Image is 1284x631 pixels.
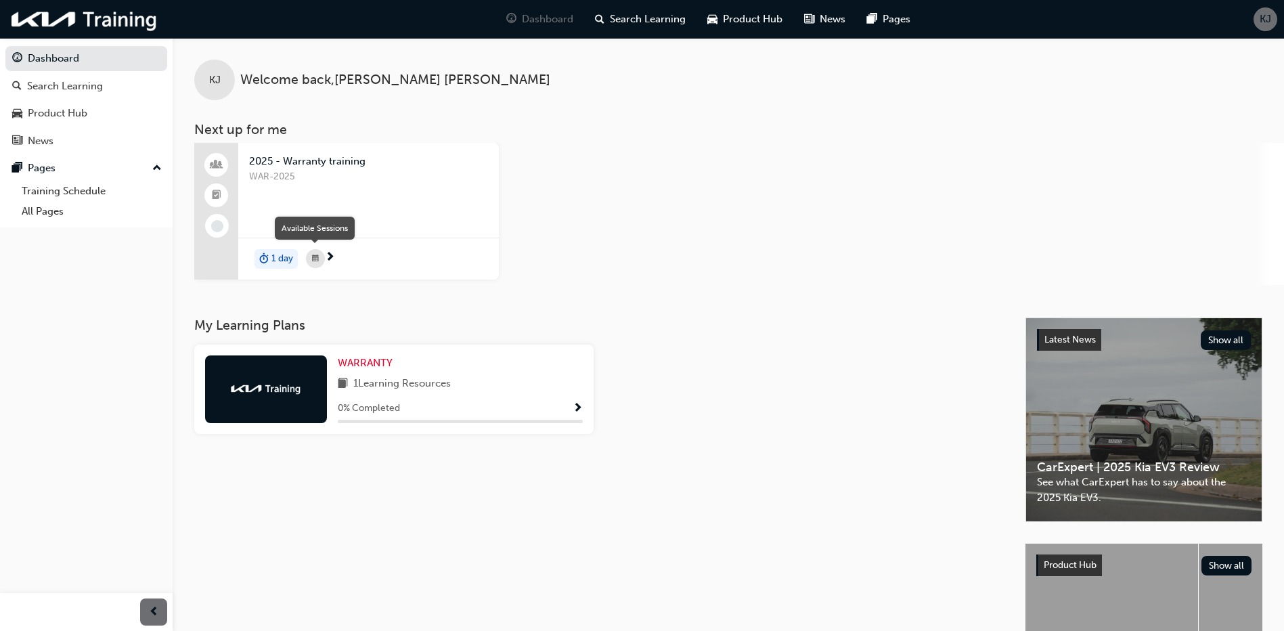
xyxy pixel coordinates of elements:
span: learningRecordVerb_NONE-icon [211,220,223,232]
button: Show all [1201,556,1252,575]
span: Latest News [1044,334,1096,345]
span: calendar-icon [312,251,319,267]
span: people-icon [212,156,221,174]
span: up-icon [152,160,162,177]
span: next-icon [325,252,335,264]
span: 2025 - Warranty training [249,154,488,169]
h3: Next up for me [173,122,1284,137]
span: book-icon [338,376,348,393]
span: WARRANTY [338,357,393,369]
span: news-icon [12,135,22,148]
span: booktick-icon [212,187,221,204]
div: Search Learning [27,79,103,94]
a: News [5,129,167,154]
a: pages-iconPages [856,5,921,33]
span: car-icon [707,11,717,28]
a: Dashboard [5,46,167,71]
span: 1 day [271,251,293,267]
button: DashboardSearch LearningProduct HubNews [5,43,167,156]
a: news-iconNews [793,5,856,33]
span: search-icon [12,81,22,93]
div: Available Sessions [282,222,348,234]
a: Latest NewsShow all [1037,329,1251,351]
span: WAR-2025 [249,169,488,185]
span: KJ [209,72,221,88]
button: KJ [1254,7,1277,31]
span: pages-icon [12,162,22,175]
a: Training Schedule [16,181,167,202]
span: See what CarExpert has to say about the 2025 Kia EV3. [1037,475,1251,505]
span: CarExpert | 2025 Kia EV3 Review [1037,460,1251,475]
a: WARRANTY [338,355,398,371]
span: Product Hub [1044,559,1097,571]
span: Welcome back , [PERSON_NAME] [PERSON_NAME] [240,72,550,88]
div: Pages [28,160,56,176]
button: Pages [5,156,167,181]
button: Show all [1201,330,1252,350]
span: 0 % Completed [338,401,400,416]
span: pages-icon [867,11,877,28]
a: 2025 - Warranty trainingWAR-2025duration-icon1 day [194,143,499,280]
h3: My Learning Plans [194,318,1004,333]
a: All Pages [16,201,167,222]
img: kia-training [229,382,303,395]
div: Product Hub [28,106,87,121]
span: guage-icon [12,53,22,65]
span: Show Progress [573,403,583,415]
span: guage-icon [506,11,516,28]
span: Pages [883,12,910,27]
button: Show Progress [573,400,583,417]
span: Product Hub [723,12,782,27]
a: guage-iconDashboard [495,5,584,33]
span: KJ [1260,12,1271,27]
span: prev-icon [149,604,159,621]
span: search-icon [595,11,604,28]
a: Product Hub [5,101,167,126]
img: kia-training [7,5,162,33]
span: duration-icon [259,251,269,268]
div: News [28,133,53,149]
a: search-iconSearch Learning [584,5,696,33]
a: Search Learning [5,74,167,99]
span: car-icon [12,108,22,120]
a: Latest NewsShow allCarExpert | 2025 Kia EV3 ReviewSee what CarExpert has to say about the 2025 Ki... [1025,318,1262,522]
a: Product HubShow all [1036,554,1252,576]
span: News [820,12,845,27]
span: news-icon [804,11,814,28]
a: car-iconProduct Hub [696,5,793,33]
span: 1 Learning Resources [353,376,451,393]
span: Dashboard [522,12,573,27]
span: Search Learning [610,12,686,27]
